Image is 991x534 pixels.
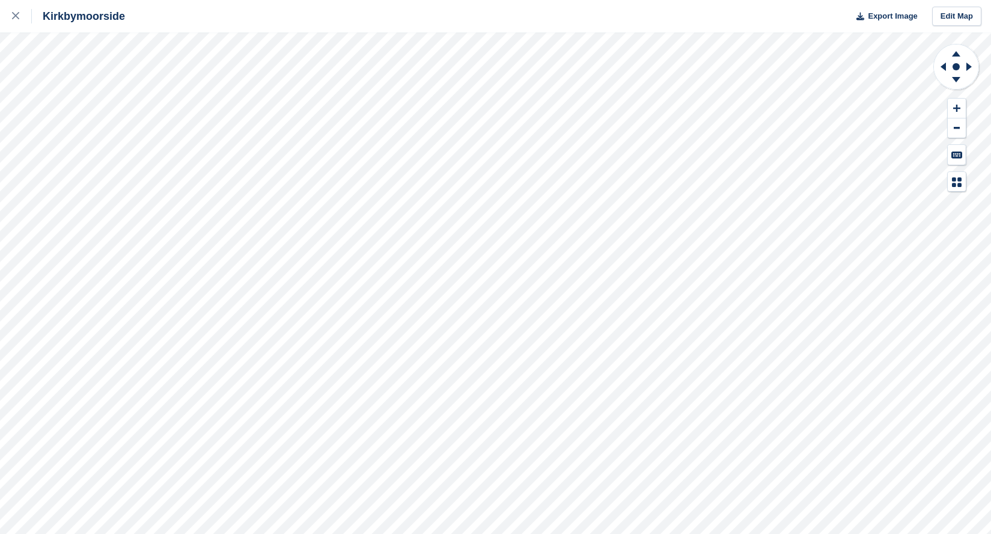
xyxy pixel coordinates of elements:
button: Keyboard Shortcuts [948,145,966,165]
button: Zoom Out [948,118,966,138]
button: Export Image [849,7,918,26]
button: Map Legend [948,172,966,192]
button: Zoom In [948,99,966,118]
div: Kirkbymoorside [32,9,125,23]
a: Edit Map [932,7,981,26]
span: Export Image [868,10,917,22]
